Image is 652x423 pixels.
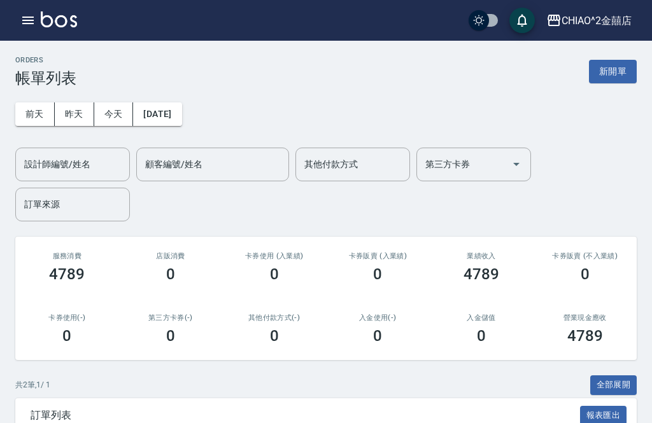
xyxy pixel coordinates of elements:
[509,8,535,33] button: save
[237,314,311,322] h2: 其他付款方式(-)
[237,252,311,260] h2: 卡券使用 (入業績)
[445,252,518,260] h2: 業績收入
[580,408,627,420] a: 報表匯出
[94,102,134,126] button: 今天
[166,327,175,345] h3: 0
[464,265,499,283] h3: 4789
[548,314,621,322] h2: 營業現金應收
[341,252,415,260] h2: 卡券販賣 (入業績)
[589,65,637,77] a: 新開單
[589,60,637,83] button: 新開單
[31,252,104,260] h3: 服務消費
[15,56,76,64] h2: ORDERS
[270,265,279,283] h3: 0
[55,102,94,126] button: 昨天
[166,265,175,283] h3: 0
[15,379,50,391] p: 共 2 筆, 1 / 1
[548,252,621,260] h2: 卡券販賣 (不入業績)
[270,327,279,345] h3: 0
[62,327,71,345] h3: 0
[15,69,76,87] h3: 帳單列表
[373,327,382,345] h3: 0
[506,154,527,174] button: Open
[134,314,208,322] h2: 第三方卡券(-)
[477,327,486,345] h3: 0
[445,314,518,322] h2: 入金儲值
[590,375,637,395] button: 全部展開
[567,327,603,345] h3: 4789
[341,314,415,322] h2: 入金使用(-)
[41,11,77,27] img: Logo
[31,314,104,322] h2: 卡券使用(-)
[133,102,181,126] button: [DATE]
[541,8,637,34] button: CHIAO^2金囍店
[581,265,590,283] h3: 0
[562,13,632,29] div: CHIAO^2金囍店
[373,265,382,283] h3: 0
[31,409,580,422] span: 訂單列表
[15,102,55,126] button: 前天
[49,265,85,283] h3: 4789
[134,252,208,260] h2: 店販消費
